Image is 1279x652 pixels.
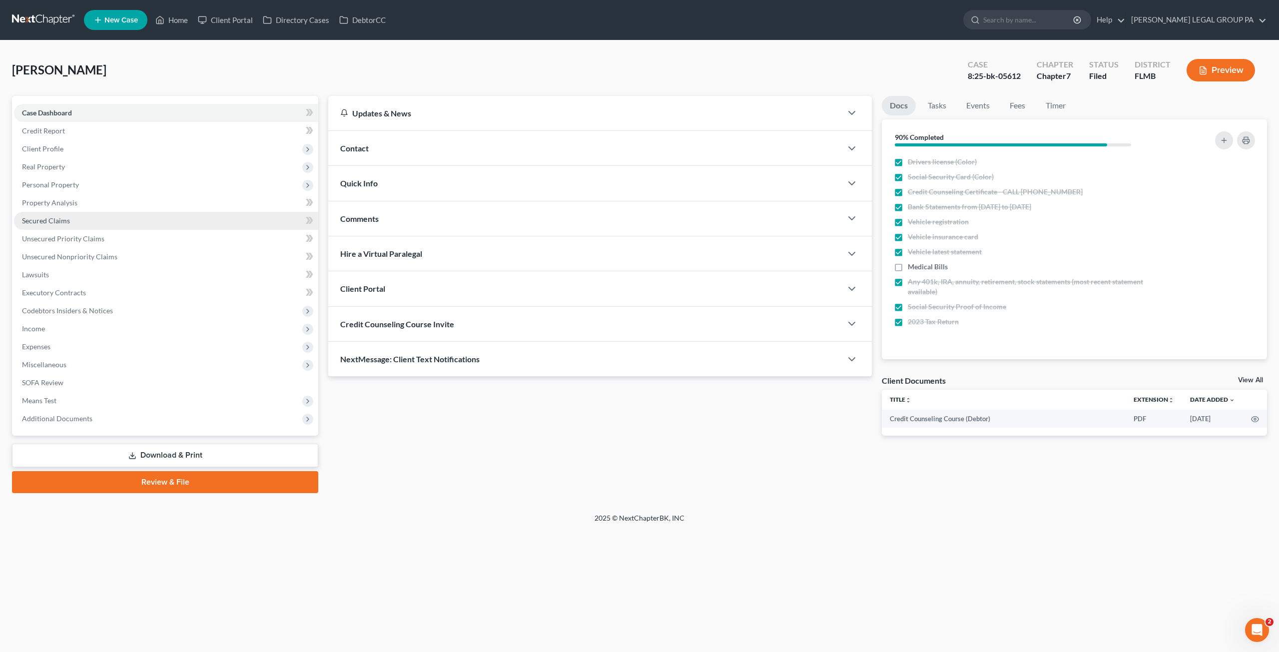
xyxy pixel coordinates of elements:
span: Unsecured Priority Claims [22,234,104,243]
div: FLMB [1135,70,1171,82]
span: 7 [1066,71,1071,80]
span: Contact [340,143,369,153]
a: Unsecured Priority Claims [14,230,318,248]
span: NextMessage: Client Text Notifications [340,354,480,364]
span: Social Security Card (Color) [908,172,994,182]
span: Vehicle latest statement [908,247,982,257]
a: Credit Report [14,122,318,140]
a: Unsecured Nonpriority Claims [14,248,318,266]
span: Quick Info [340,178,378,188]
span: Miscellaneous [22,360,66,369]
input: Search by name... [983,10,1075,29]
a: Executory Contracts [14,284,318,302]
a: Lawsuits [14,266,318,284]
span: Income [22,324,45,333]
a: Date Added expand_more [1190,396,1235,403]
span: Vehicle registration [908,217,969,227]
span: Means Test [22,396,56,405]
span: Comments [340,214,379,223]
span: 2023 Tax Return [908,317,959,327]
span: Bank Statements from [DATE] to [DATE] [908,202,1031,212]
span: Credit Counseling Course Invite [340,319,454,329]
div: 2025 © NextChapterBK, INC [355,513,924,531]
span: Case Dashboard [22,108,72,117]
a: Timer [1038,96,1074,115]
span: Client Profile [22,144,63,153]
span: Executory Contracts [22,288,86,297]
a: Download & Print [12,444,318,467]
div: Case [968,59,1021,70]
div: District [1135,59,1171,70]
span: Any 401k, IRA, annuity, retirement, stock statements (most recent statement available) [908,277,1162,297]
a: Docs [882,96,916,115]
a: Home [150,11,193,29]
i: unfold_more [1168,397,1174,403]
td: [DATE] [1182,410,1243,428]
span: Additional Documents [22,414,92,423]
td: Credit Counseling Course (Debtor) [882,410,1126,428]
span: SOFA Review [22,378,63,387]
a: Review & File [12,471,318,493]
span: Property Analysis [22,198,77,207]
span: 2 [1266,618,1274,626]
span: [PERSON_NAME] [12,62,106,77]
span: Expenses [22,342,50,351]
a: Property Analysis [14,194,318,212]
div: Updates & News [340,108,830,118]
a: Client Portal [193,11,258,29]
span: Lawsuits [22,270,49,279]
a: Events [958,96,998,115]
span: Codebtors Insiders & Notices [22,306,113,315]
a: View All [1238,377,1263,384]
a: Titleunfold_more [890,396,911,403]
a: DebtorCC [334,11,391,29]
div: Filed [1089,70,1119,82]
iframe: Intercom live chat [1245,618,1269,642]
a: Tasks [920,96,954,115]
a: Extensionunfold_more [1134,396,1174,403]
span: New Case [104,16,138,24]
span: Unsecured Nonpriority Claims [22,252,117,261]
a: Help [1092,11,1125,29]
i: expand_more [1229,397,1235,403]
div: 8:25-bk-05612 [968,70,1021,82]
span: Social Security Proof of Income [908,302,1006,312]
span: Vehicle insurance card [908,232,978,242]
span: Hire a Virtual Paralegal [340,249,422,258]
div: Chapter [1037,70,1073,82]
strong: 90% Completed [895,133,944,141]
span: Credit Report [22,126,65,135]
div: Chapter [1037,59,1073,70]
span: Medical Bills [908,262,948,272]
span: Real Property [22,162,65,171]
span: Client Portal [340,284,385,293]
div: Client Documents [882,375,946,386]
a: Directory Cases [258,11,334,29]
button: Preview [1187,59,1255,81]
span: Drivers license (Color) [908,157,977,167]
td: PDF [1126,410,1182,428]
div: Status [1089,59,1119,70]
a: Case Dashboard [14,104,318,122]
i: unfold_more [905,397,911,403]
a: SOFA Review [14,374,318,392]
a: Fees [1002,96,1034,115]
span: Personal Property [22,180,79,189]
span: Credit Counseling Certificate - CALL [PHONE_NUMBER] [908,187,1083,197]
a: [PERSON_NAME] LEGAL GROUP PA [1126,11,1267,29]
a: Secured Claims [14,212,318,230]
span: Secured Claims [22,216,70,225]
